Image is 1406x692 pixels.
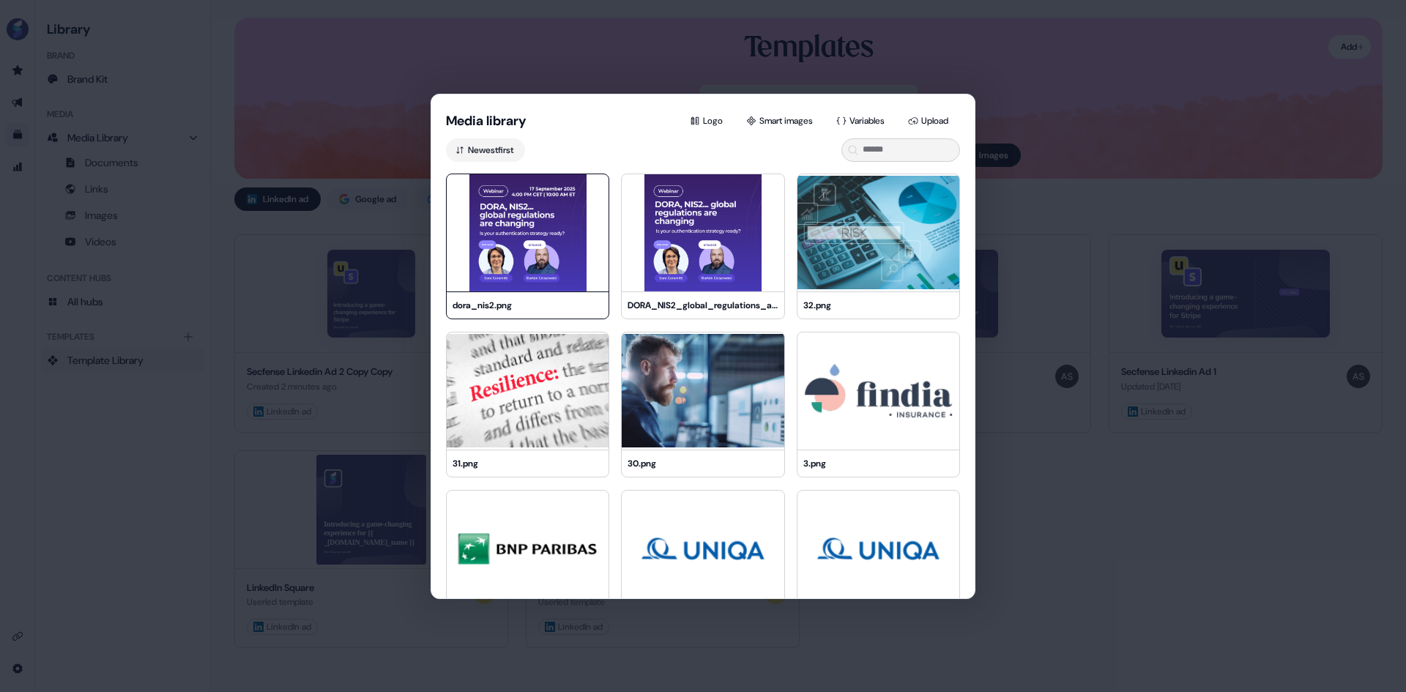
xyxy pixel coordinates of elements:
[447,332,609,450] img: 31.png
[797,174,959,291] img: 32.png
[453,298,603,313] div: dora_nis2.png
[447,174,609,291] img: dora_nis2.png
[827,109,896,133] button: Variables
[797,491,959,608] img: 1.png
[737,109,825,133] button: Smart images
[628,298,778,313] div: DORA_NIS2_global_regulations_are_changing.png
[446,138,525,162] button: Newestfirst
[622,174,784,291] img: DORA_NIS2_global_regulations_are_changing.png
[803,298,953,313] div: 32.png
[622,332,784,450] img: 30.png
[622,491,784,608] img: 1.png
[628,456,778,471] div: 30.png
[899,109,960,133] button: Upload
[453,456,603,471] div: 31.png
[446,112,527,130] button: Media library
[797,332,959,450] img: 3.png
[681,109,734,133] button: Logo
[447,491,609,608] img: 2.png
[803,456,953,471] div: 3.png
